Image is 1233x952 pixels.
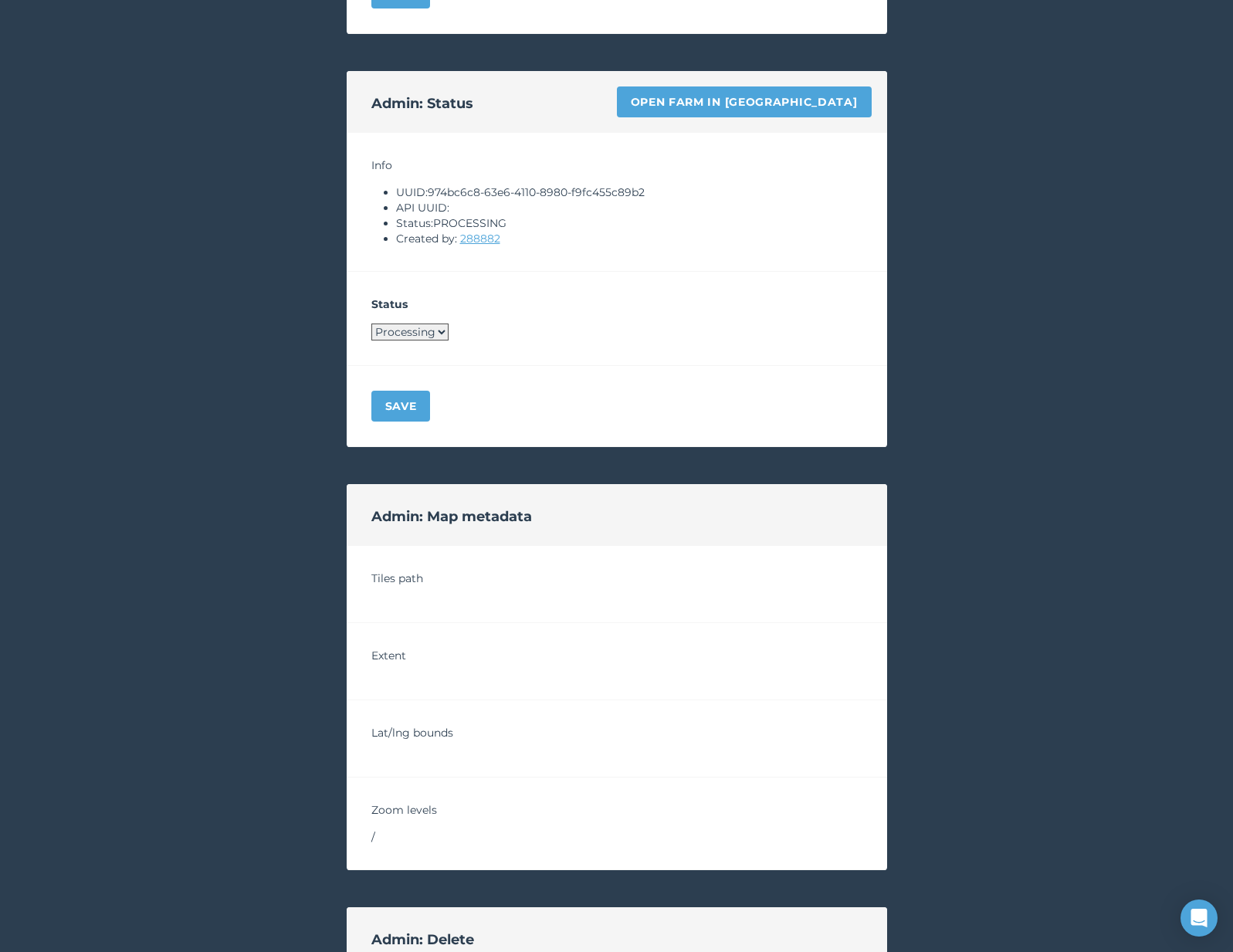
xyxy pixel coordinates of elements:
h4: Extent [371,648,862,663]
a: Open farm in [GEOGRAPHIC_DATA] [617,86,872,117]
div: Open Intercom Messenger [1180,899,1218,937]
h2: Admin: Status [371,93,473,114]
li: Status: PROCESSING [396,215,862,231]
h4: Status [371,296,862,312]
h2: Admin: Delete [371,929,474,950]
p: / [371,829,862,845]
h4: Lat/lng bounds [371,725,862,740]
h4: Tiles path [371,571,862,586]
h4: Zoom levels [371,802,862,818]
li: Created by: [396,231,862,246]
a: 288882 [460,232,500,246]
h2: Admin: Map metadata [371,506,532,527]
li: API UUID: [396,200,862,215]
li: UUID: 974bc6c8-63e6-4110-8980-f9fc455c89b2 [396,185,862,200]
button: Save [371,391,431,422]
h4: Info [371,158,862,173]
